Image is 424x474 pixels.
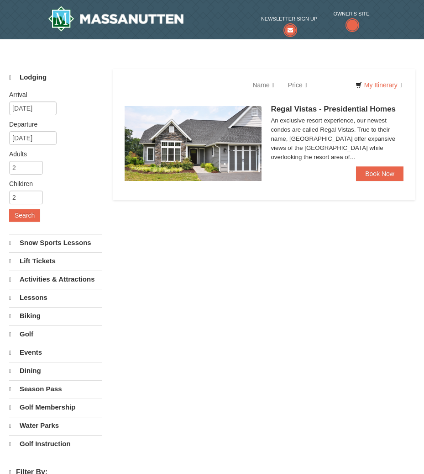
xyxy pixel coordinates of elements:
a: Owner's Site [333,9,369,33]
a: Events [9,344,102,361]
a: Season Pass [9,380,102,398]
span: Newsletter Sign Up [261,14,317,23]
a: Golf Membership [9,399,102,416]
a: Price [281,76,314,94]
a: Lift Tickets [9,252,102,270]
a: Lessons [9,289,102,306]
a: Massanutten Resort [48,6,184,32]
label: Arrival [9,90,95,99]
a: Snow Sports Lessons [9,234,102,251]
img: 19218991-1-902409a9.jpg [125,106,262,181]
a: Activities & Attractions [9,271,102,288]
a: Water Parks [9,417,102,434]
img: Massanutten Resort Logo [48,6,184,32]
a: Newsletter Sign Up [261,14,317,33]
a: Golf Instruction [9,435,102,453]
a: Biking [9,307,102,325]
a: Lodging [9,69,102,86]
a: My Itinerary [350,78,408,92]
span: Owner's Site [333,9,369,18]
a: Dining [9,362,102,379]
div: An exclusive resort experience, our newest condos are called Regal Vistas. True to their name, [G... [271,116,403,162]
a: Book Now [356,166,403,181]
button: Search [9,209,40,222]
span: Regal Vistas - Presidential Homes [271,105,396,113]
a: Golf [9,325,102,343]
a: Name [246,76,281,94]
label: Departure [9,120,95,129]
label: Adults [9,149,95,159]
label: Children [9,179,95,188]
